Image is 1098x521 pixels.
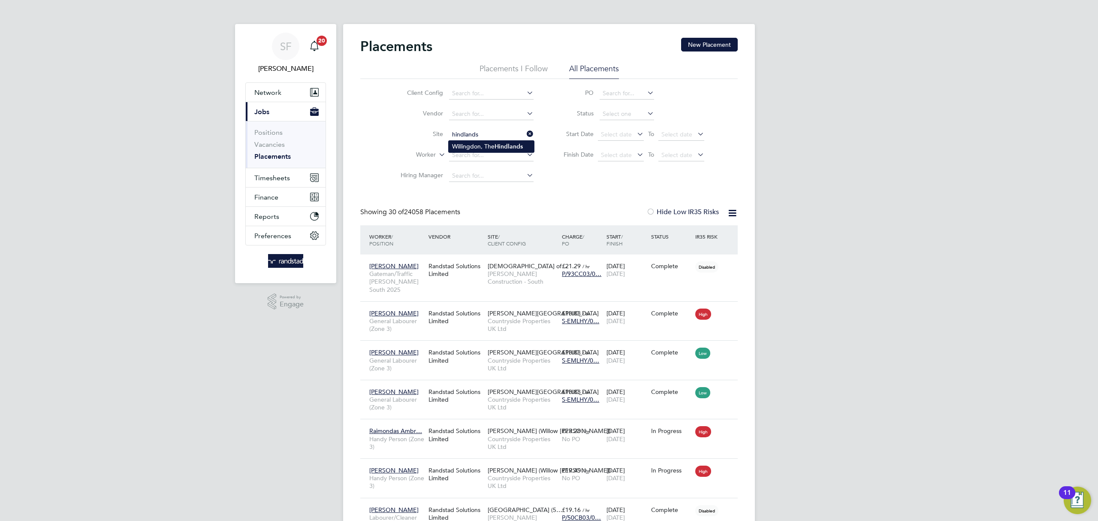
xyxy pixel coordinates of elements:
[246,207,326,226] button: Reports
[488,317,558,333] span: Countryside Properties UK Ltd
[245,64,326,74] span: Sheree Flatman
[369,262,419,270] span: [PERSON_NAME]
[582,467,590,474] span: / hr
[386,151,436,159] label: Worker
[488,427,611,435] span: [PERSON_NAME] (Willow [PERSON_NAME])
[394,130,443,138] label: Site
[394,109,443,117] label: Vendor
[600,108,654,120] input: Select one
[280,294,304,301] span: Powered by
[369,388,419,396] span: [PERSON_NAME]
[601,130,632,138] span: Select date
[426,384,486,408] div: Randstad Solutions Limited
[367,383,738,391] a: [PERSON_NAME]General Labourer (Zone 3)Randstad Solutions Limited[PERSON_NAME][GEOGRAPHIC_DATA]Cou...
[646,149,657,160] span: To
[449,149,534,161] input: Search for...
[606,233,623,247] span: / Finish
[562,466,581,474] span: £19.45
[480,64,548,79] li: Placements I Follow
[268,254,304,268] img: randstad-logo-retina.png
[254,174,290,182] span: Timesheets
[562,474,580,482] span: No PO
[651,262,691,270] div: Complete
[562,348,581,356] span: £18.88
[606,270,625,278] span: [DATE]
[486,229,560,251] div: Site
[582,310,590,317] span: / hr
[604,384,649,408] div: [DATE]
[254,140,285,148] a: Vacancies
[254,232,291,240] span: Preferences
[604,423,649,447] div: [DATE]
[555,151,594,158] label: Finish Date
[582,349,590,356] span: / hr
[367,422,738,430] a: Raimondas Ambr…Handy Person (Zone 3)Randstad Solutions Limited[PERSON_NAME] (Willow [PERSON_NAME]...
[426,305,486,329] div: Randstad Solutions Limited
[681,38,738,51] button: New Placement
[246,121,326,168] div: Jobs
[646,208,719,216] label: Hide Low IR35 Risks
[369,357,424,372] span: General Labourer (Zone 3)
[488,506,562,514] span: [GEOGRAPHIC_DATA] (5…
[695,505,718,516] span: Disabled
[369,474,424,490] span: Handy Person (Zone 3)
[488,233,526,247] span: / Client Config
[562,262,581,270] span: £21.29
[562,309,581,317] span: £18.88
[280,301,304,308] span: Engage
[488,396,558,411] span: Countryside Properties UK Ltd
[426,258,486,282] div: Randstad Solutions Limited
[254,88,281,97] span: Network
[317,36,327,46] span: 20
[495,143,523,150] b: Hindlands
[449,88,534,100] input: Search for...
[488,388,599,396] span: [PERSON_NAME][GEOGRAPHIC_DATA]
[246,188,326,206] button: Finance
[394,89,443,97] label: Client Config
[449,170,534,182] input: Search for...
[555,130,594,138] label: Start Date
[606,396,625,403] span: [DATE]
[369,270,424,294] span: Gateman/Traffic [PERSON_NAME] South 2025
[555,89,594,97] label: PO
[601,151,632,159] span: Select date
[651,309,691,317] div: Complete
[562,396,599,403] span: S-EMLHY/0…
[604,229,649,251] div: Start
[360,208,462,217] div: Showing
[693,229,723,244] div: IR35 Risk
[569,64,619,79] li: All Placements
[389,208,404,216] span: 30 of
[488,348,599,356] span: [PERSON_NAME][GEOGRAPHIC_DATA]
[661,151,692,159] span: Select date
[488,309,599,317] span: [PERSON_NAME][GEOGRAPHIC_DATA]
[367,305,738,312] a: [PERSON_NAME]General Labourer (Zone 3)Randstad Solutions Limited[PERSON_NAME][GEOGRAPHIC_DATA]Cou...
[582,507,590,513] span: / hr
[562,270,601,278] span: P/93CC03/0…
[562,317,599,325] span: S-EMLHY/0…
[369,233,393,247] span: / Position
[449,108,534,120] input: Search for...
[246,102,326,121] button: Jobs
[367,257,738,265] a: [PERSON_NAME]Gateman/Traffic [PERSON_NAME] South 2025Randstad Solutions Limited[DEMOGRAPHIC_DATA]...
[562,233,584,247] span: / PO
[604,258,649,282] div: [DATE]
[245,33,326,74] a: SF[PERSON_NAME]
[369,396,424,411] span: General Labourer (Zone 3)
[562,435,580,443] span: No PO
[600,88,654,100] input: Search for...
[651,506,691,514] div: Complete
[695,387,710,398] span: Low
[651,348,691,356] div: Complete
[306,33,323,60] a: 20
[651,388,691,396] div: Complete
[661,130,692,138] span: Select date
[646,128,657,139] span: To
[695,261,718,273] span: Disabled
[367,462,738,469] a: [PERSON_NAME]Handy Person (Zone 3)Randstad Solutions Limited[PERSON_NAME] (Willow [PERSON_NAME])C...
[426,462,486,486] div: Randstad Solutions Limited
[582,428,590,434] span: / hr
[389,208,460,216] span: 24058 Placements
[606,317,625,325] span: [DATE]
[604,305,649,329] div: [DATE]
